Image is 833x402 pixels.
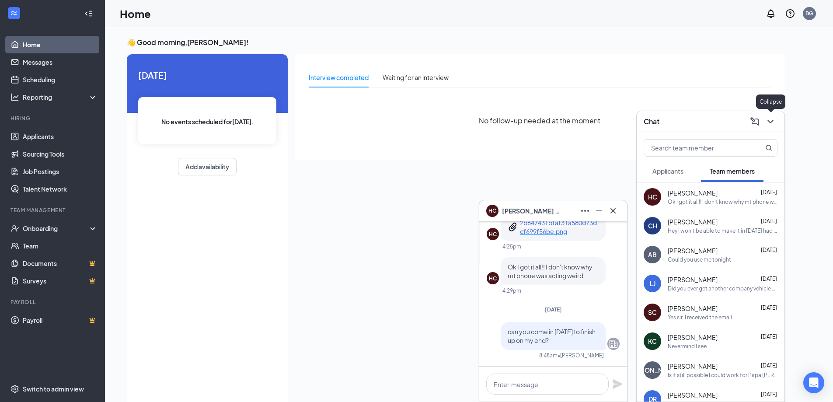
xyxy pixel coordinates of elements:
svg: Plane [612,379,623,389]
div: Payroll [10,298,96,306]
a: Applicants [23,128,98,145]
a: PayrollCrown [23,311,98,329]
div: Hey I won't be able to make it in [DATE] had a death in family so sorry for any inconvenience thi... [668,227,777,234]
span: [PERSON_NAME] [668,246,718,255]
span: [PERSON_NAME] [668,189,718,197]
div: Could you use me tonight [668,256,731,263]
button: Add availability [178,158,237,175]
span: Ok I got it all!! I don't know why mt phone was acting weird. [508,263,593,280]
span: Team members [710,167,755,175]
div: HC [489,275,497,282]
div: 4:29pm [502,287,521,294]
span: can you come in [DATE] to finish up on my end? [508,328,596,344]
span: [PERSON_NAME] Childress [502,206,563,216]
svg: Ellipses [580,206,590,216]
div: 4:25pm [502,243,521,250]
div: BG [805,10,813,17]
div: Reporting [23,93,98,101]
div: Is it still possible I could work for Papa [PERSON_NAME]'s [668,371,777,379]
div: AB [648,250,657,259]
span: [DATE] [761,247,777,253]
h3: Chat [644,117,659,126]
svg: Company [608,339,619,349]
a: SurveysCrown [23,272,98,290]
h1: Home [120,6,151,21]
button: ComposeMessage [748,115,762,129]
a: Job Postings [23,163,98,180]
div: Team Management [10,206,96,214]
button: Ellipses [578,204,592,218]
span: • [PERSON_NAME] [558,352,604,359]
span: No follow-up needed at the moment [479,115,600,126]
span: [DATE] [138,68,276,82]
span: [PERSON_NAME] [668,333,718,342]
button: ChevronDown [763,115,777,129]
div: Hiring [10,115,96,122]
a: Home [23,36,98,53]
h3: 👋 Good morning, [PERSON_NAME] ! [127,38,784,47]
a: 2b647431bfaf31a580d73dcf699f56be.png [520,218,599,236]
svg: Collapse [84,9,93,18]
span: [DATE] [761,189,777,196]
button: Cross [606,204,620,218]
svg: Settings [10,385,19,393]
a: Talent Network [23,180,98,198]
svg: Notifications [766,8,776,19]
button: Minimize [592,204,606,218]
a: DocumentsCrown [23,255,98,272]
input: Search team member [644,140,748,156]
div: 8:48am [539,352,558,359]
svg: Paperclip [508,222,518,232]
a: Messages [23,53,98,71]
svg: UserCheck [10,224,19,233]
svg: MagnifyingGlass [765,144,772,151]
div: Did you ever get another company vehicle available [668,285,777,292]
div: HC [648,192,657,201]
span: [PERSON_NAME] [668,304,718,313]
a: Team [23,237,98,255]
span: [DATE] [761,391,777,398]
span: [DATE] [761,218,777,224]
svg: Minimize [594,206,604,216]
span: [PERSON_NAME] [668,362,718,371]
span: No events scheduled for [DATE] . [161,117,254,126]
span: [PERSON_NAME] [668,217,718,226]
div: Open Intercom Messenger [803,372,824,393]
span: Applicants [652,167,683,175]
svg: ComposeMessage [749,116,760,127]
span: [DATE] [761,304,777,311]
div: Ok I got it all!! I don't know why mt phone was acting weird. [668,198,777,206]
svg: ChevronDown [765,116,776,127]
span: [DATE] [761,362,777,369]
svg: Cross [608,206,618,216]
div: Yes sir. I received the email [668,314,732,321]
div: Waiting for an interview [383,73,449,82]
div: Interview completed [309,73,369,82]
a: Scheduling [23,71,98,88]
div: HC [489,231,497,238]
span: [PERSON_NAME] [668,275,718,284]
div: CH [648,221,657,230]
a: Sourcing Tools [23,145,98,163]
div: Switch to admin view [23,385,84,393]
div: LJ [650,279,655,288]
div: Collapse [756,94,785,109]
div: Nevermind I see [668,343,707,350]
span: [DATE] [761,333,777,340]
div: [PERSON_NAME] [627,366,678,374]
div: SC [648,308,657,317]
svg: QuestionInfo [785,8,795,19]
svg: Analysis [10,93,19,101]
span: [PERSON_NAME] [668,391,718,399]
div: KC [648,337,657,346]
svg: WorkstreamLogo [10,9,18,17]
div: Onboarding [23,224,90,233]
span: [DATE] [545,306,562,313]
span: [DATE] [761,276,777,282]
